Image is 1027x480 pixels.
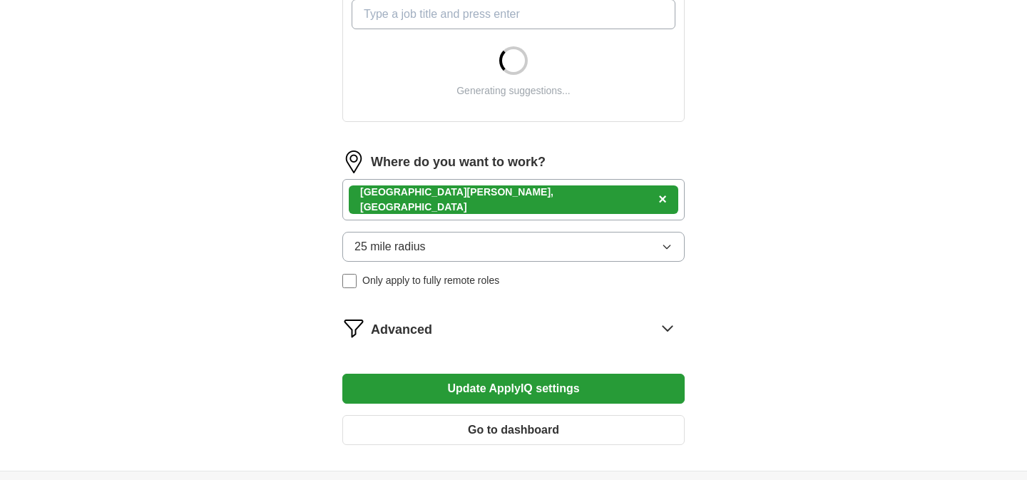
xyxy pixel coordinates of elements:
[342,415,685,445] button: Go to dashboard
[342,374,685,404] button: Update ApplyIQ settings
[360,185,653,215] div: [GEOGRAPHIC_DATA][PERSON_NAME], [GEOGRAPHIC_DATA]
[342,232,685,262] button: 25 mile radius
[658,191,667,207] span: ×
[456,83,571,98] div: Generating suggestions...
[354,238,426,255] span: 25 mile radius
[371,320,432,339] span: Advanced
[371,153,546,172] label: Where do you want to work?
[342,317,365,339] img: filter
[342,274,357,288] input: Only apply to fully remote roles
[362,273,499,288] span: Only apply to fully remote roles
[342,150,365,173] img: location.png
[658,189,667,210] button: ×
